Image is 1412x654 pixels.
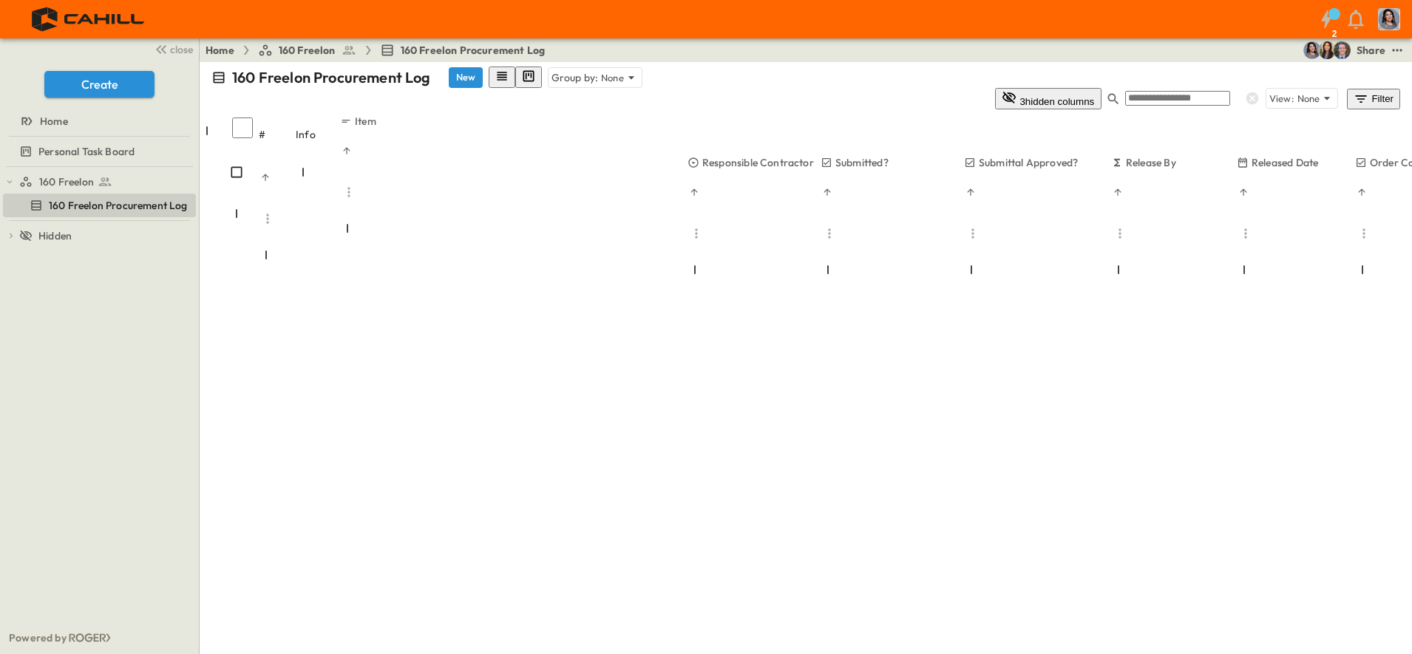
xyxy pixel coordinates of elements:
[19,171,193,192] a: 160 Freelon
[258,43,356,58] a: 160 Freelon
[449,67,483,88] button: New
[3,140,196,163] div: Personal Task Boardtest
[835,155,889,170] p: Submitted?
[296,114,340,155] div: Info
[1269,92,1294,106] p: View:
[601,70,624,85] p: None
[688,225,705,242] button: Menu
[380,43,546,58] a: 160 Freelon Procurement Log
[49,198,188,213] span: 160 Freelon Procurement Log
[1318,41,1336,59] img: Kim Bowen (kbowen@cahill-sf.com)
[3,141,193,162] a: Personal Task Board
[279,43,336,58] span: 160 Freelon
[232,67,431,88] p: 160 Freelon Procurement Log
[38,228,72,243] span: Hidden
[3,111,193,132] a: Home
[340,144,353,157] button: Sort
[1311,6,1341,33] button: 2
[3,194,196,217] div: 160 Freelon Procurement Logtest
[1347,89,1400,109] button: Filter
[259,114,296,155] div: #
[40,114,68,129] span: Home
[551,70,599,85] p: Group by:
[206,43,234,58] a: Home
[38,144,135,159] span: Personal Task Board
[355,114,376,129] p: Item
[515,67,542,88] button: kanban view
[1355,185,1368,199] button: Sort
[149,38,196,59] button: close
[401,43,546,58] span: 160 Freelon Procurement Log
[3,170,196,194] div: 160 Freelontest
[489,67,542,88] div: table view
[1111,225,1129,242] button: Menu
[1333,41,1351,59] img: Jared Salin (jsalin@cahill-sf.com)
[259,171,272,184] button: Sort
[1331,29,1338,39] h6: 2
[1353,91,1394,107] div: Filter
[3,195,193,216] a: 160 Freelon Procurement Log
[39,174,94,189] span: 160 Freelon
[688,185,701,199] button: Sort
[995,88,1102,109] button: 3hidden columns
[821,225,838,242] button: Menu
[1111,185,1124,199] button: Sort
[1237,185,1250,199] button: Sort
[1303,41,1321,59] img: Fabiola Canchola (fcanchola@cahill-sf.com)
[964,225,982,242] button: Menu
[979,155,1078,170] p: Submittal Approved?
[1355,225,1373,242] button: Menu
[232,117,253,138] input: Select all rows
[821,185,834,199] button: Sort
[1297,91,1320,106] p: None
[1252,155,1318,170] p: Released Date
[964,185,977,199] button: Sort
[1378,8,1400,30] img: Profile Picture
[489,67,515,88] button: row view
[702,155,814,170] p: Responsible Contractor
[1357,43,1385,58] div: Share
[340,183,358,201] button: Menu
[1126,155,1176,170] p: Release By
[18,4,160,35] img: 4f72bfc4efa7236828875bac24094a5ddb05241e32d018417354e964050affa1.png
[1388,41,1406,59] button: test
[206,43,554,58] nav: breadcrumbs
[170,42,193,57] span: close
[1237,225,1255,242] button: Menu
[259,210,276,228] button: Menu
[44,71,155,98] button: Create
